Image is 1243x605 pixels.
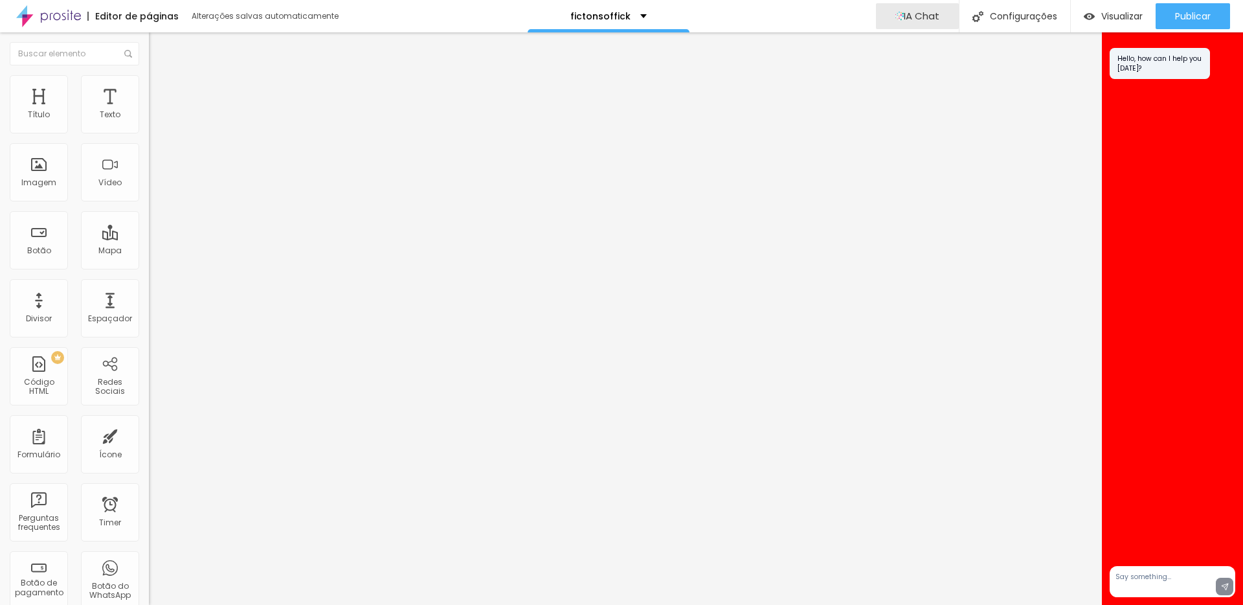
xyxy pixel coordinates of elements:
div: Alterações salvas automaticamente [192,12,341,20]
div: Botão do WhatsApp [84,582,135,600]
span: IA Chat [904,10,939,21]
div: Vídeo [98,178,122,187]
input: Buscar elemento [10,42,139,65]
div: Perguntas frequentes [13,514,64,532]
div: Redes Sociais [84,378,135,396]
div: Divisor [26,314,52,323]
button: Publicar [1156,3,1230,29]
div: Editor de páginas [87,12,179,21]
span: Publicar [1175,11,1211,21]
div: Timer [99,518,121,527]
div: Ícone [99,450,122,459]
div: Título [28,110,50,119]
iframe: Editor [149,32,1102,605]
span: Visualizar [1101,11,1143,21]
p: fictonsoffick [570,12,631,21]
img: view-1.svg [1084,11,1095,22]
div: Código HTML [13,378,64,396]
div: Texto [100,110,120,119]
div: Espaçador [88,314,132,323]
div: Imagem [21,178,56,187]
div: Botão [27,246,51,255]
div: Botão de pagamento [13,578,64,597]
div: Mapa [98,246,122,255]
button: Visualizar [1071,3,1156,29]
img: Icone [972,11,983,22]
img: AI [895,12,904,21]
button: AIIA Chat [876,3,959,29]
img: Icone [124,50,132,58]
div: Formulário [17,450,60,459]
